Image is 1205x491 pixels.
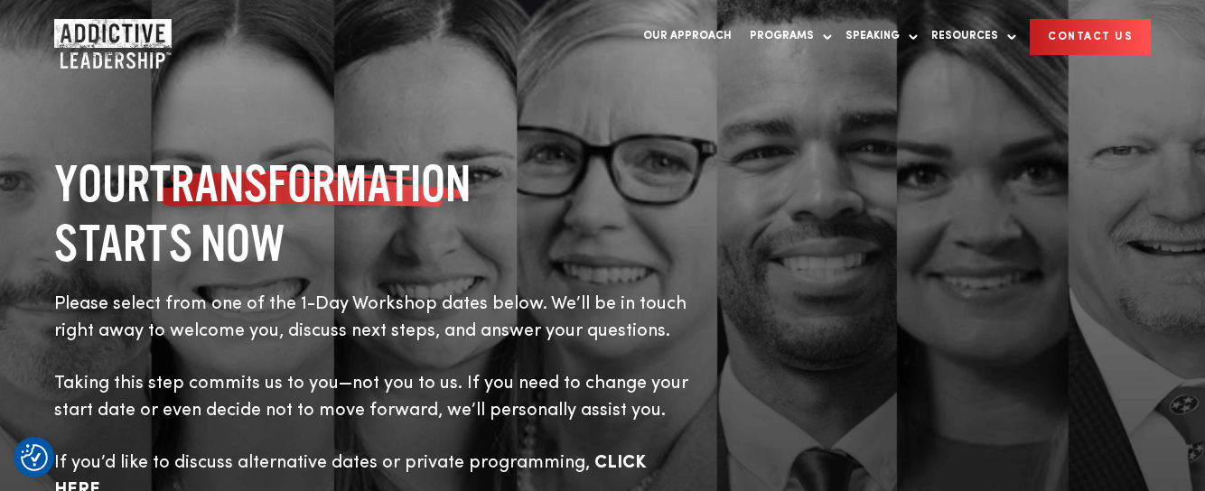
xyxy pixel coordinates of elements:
p: Taking this step commits us to you—not you to us. If you need to change your start date or even d... [54,370,696,424]
a: Speaking [836,18,918,55]
a: CONTACT US [1030,19,1151,55]
span: TRANSFORMATION [150,153,471,213]
a: Our Approach [634,18,741,55]
button: Consent Preferences [21,444,48,471]
img: Revisit consent button [21,444,48,471]
a: Programs [741,18,832,55]
p: Please select from one of the 1-Day Workshop dates below. We’ll be in touch right away to welcome... [54,291,696,345]
a: Home [54,19,163,55]
a: Resources [922,18,1016,55]
span: If you’d like to discuss alternative dates or private programming, [54,454,590,472]
h1: YOUR STARTS NOW [54,153,696,273]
